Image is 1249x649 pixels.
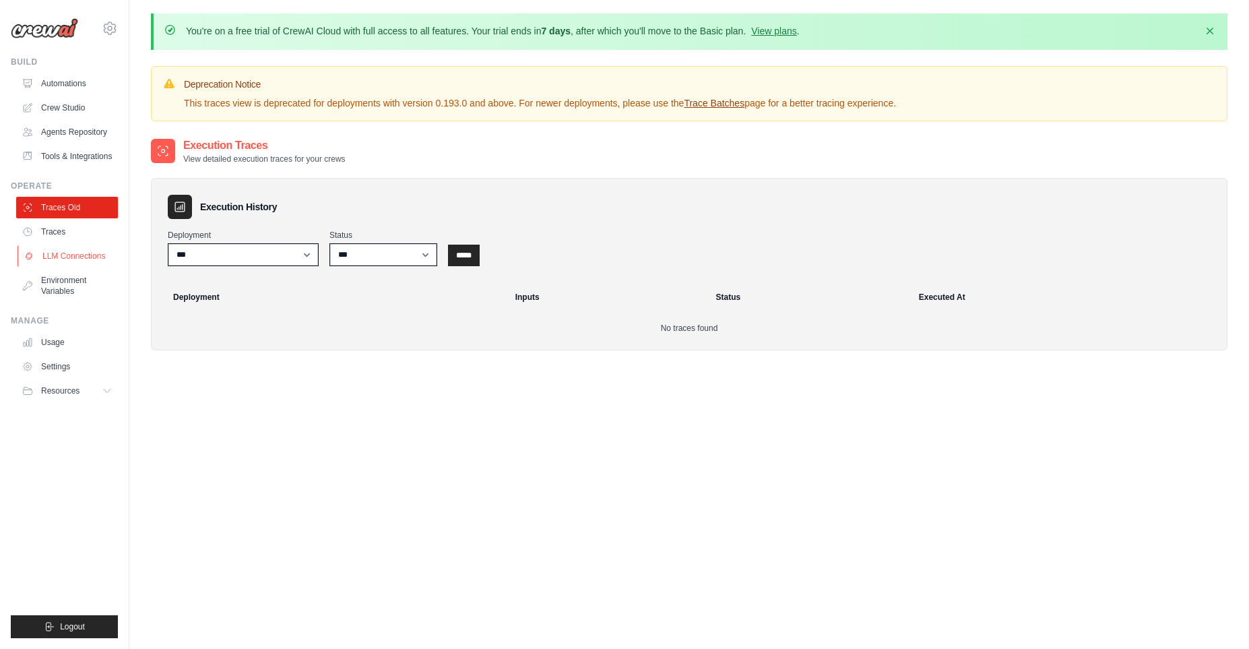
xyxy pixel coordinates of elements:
a: Traces [16,221,118,243]
label: Status [329,230,437,241]
h3: Execution History [200,200,277,214]
p: You're on a free trial of CrewAI Cloud with full access to all features. Your trial ends in , aft... [186,24,800,38]
th: Status [708,282,911,312]
strong: 7 days [541,26,571,36]
th: Inputs [507,282,708,312]
p: View detailed execution traces for your crews [183,154,346,164]
p: No traces found [168,323,1211,334]
button: Resources [16,380,118,402]
a: Tools & Integrations [16,146,118,167]
div: Build [11,57,118,67]
button: Logout [11,615,118,638]
a: Agents Repository [16,121,118,143]
a: Environment Variables [16,270,118,302]
div: Operate [11,181,118,191]
th: Executed At [911,282,1221,312]
span: Resources [41,385,79,396]
a: Traces Old [16,197,118,218]
label: Deployment [168,230,319,241]
h3: Deprecation Notice [184,78,896,91]
a: Automations [16,73,118,94]
div: Manage [11,315,118,326]
a: Settings [16,356,118,377]
a: LLM Connections [18,245,119,267]
h2: Execution Traces [183,137,346,154]
th: Deployment [157,282,507,312]
a: Crew Studio [16,97,118,119]
span: Logout [60,621,85,632]
a: Trace Batches [684,98,744,109]
p: This traces view is deprecated for deployments with version 0.193.0 and above. For newer deployme... [184,96,896,110]
a: View plans [751,26,796,36]
a: Usage [16,332,118,353]
img: Logo [11,18,78,38]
